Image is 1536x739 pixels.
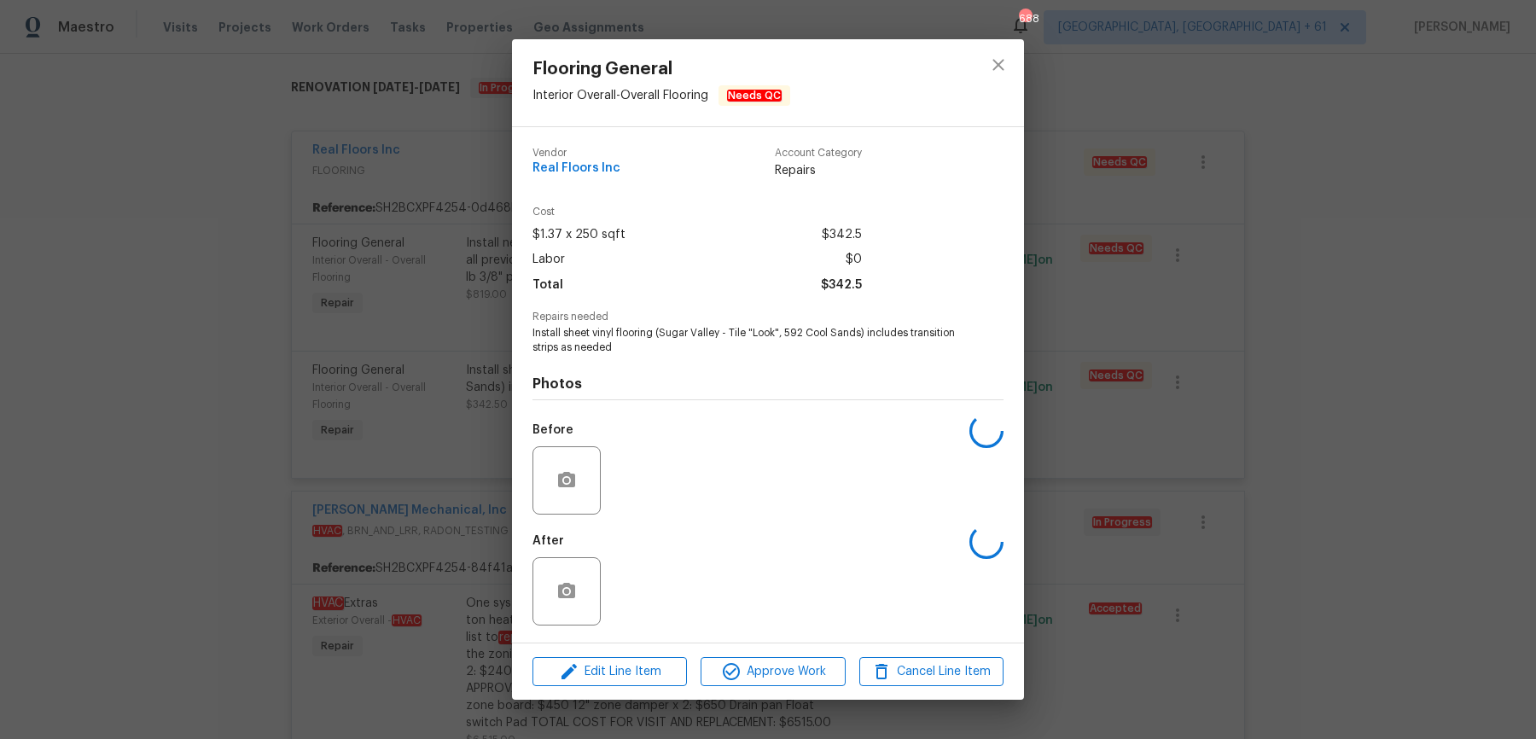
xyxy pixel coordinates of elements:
span: Interior Overall - Overall Flooring [532,90,708,102]
span: Edit Line Item [538,661,682,683]
span: Real Floors Inc [532,162,620,175]
span: Labor [532,247,565,272]
button: Approve Work [701,657,845,687]
span: $342.5 [821,273,862,298]
span: $1.37 x 250 sqft [532,223,625,247]
span: Repairs [775,162,862,179]
span: Install sheet vinyl flooring (Sugar Valley - Tile "Look", 592 Cool Sands) includes transition str... [532,326,957,355]
span: Cost [532,207,862,218]
span: Vendor [532,148,620,159]
span: Cancel Line Item [864,661,998,683]
span: Approve Work [706,661,840,683]
button: close [978,44,1019,85]
button: Edit Line Item [532,657,687,687]
span: Total [532,273,563,298]
span: Flooring General [532,60,790,79]
span: $0 [846,247,862,272]
span: $342.5 [822,223,862,247]
button: Cancel Line Item [859,657,1004,687]
h4: Photos [532,375,1004,393]
span: Account Category [775,148,862,159]
h5: After [532,535,564,547]
em: Needs QC [727,90,782,102]
div: 688 [1019,10,1031,27]
span: Repairs needed [532,311,1004,323]
h5: Before [532,424,573,436]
